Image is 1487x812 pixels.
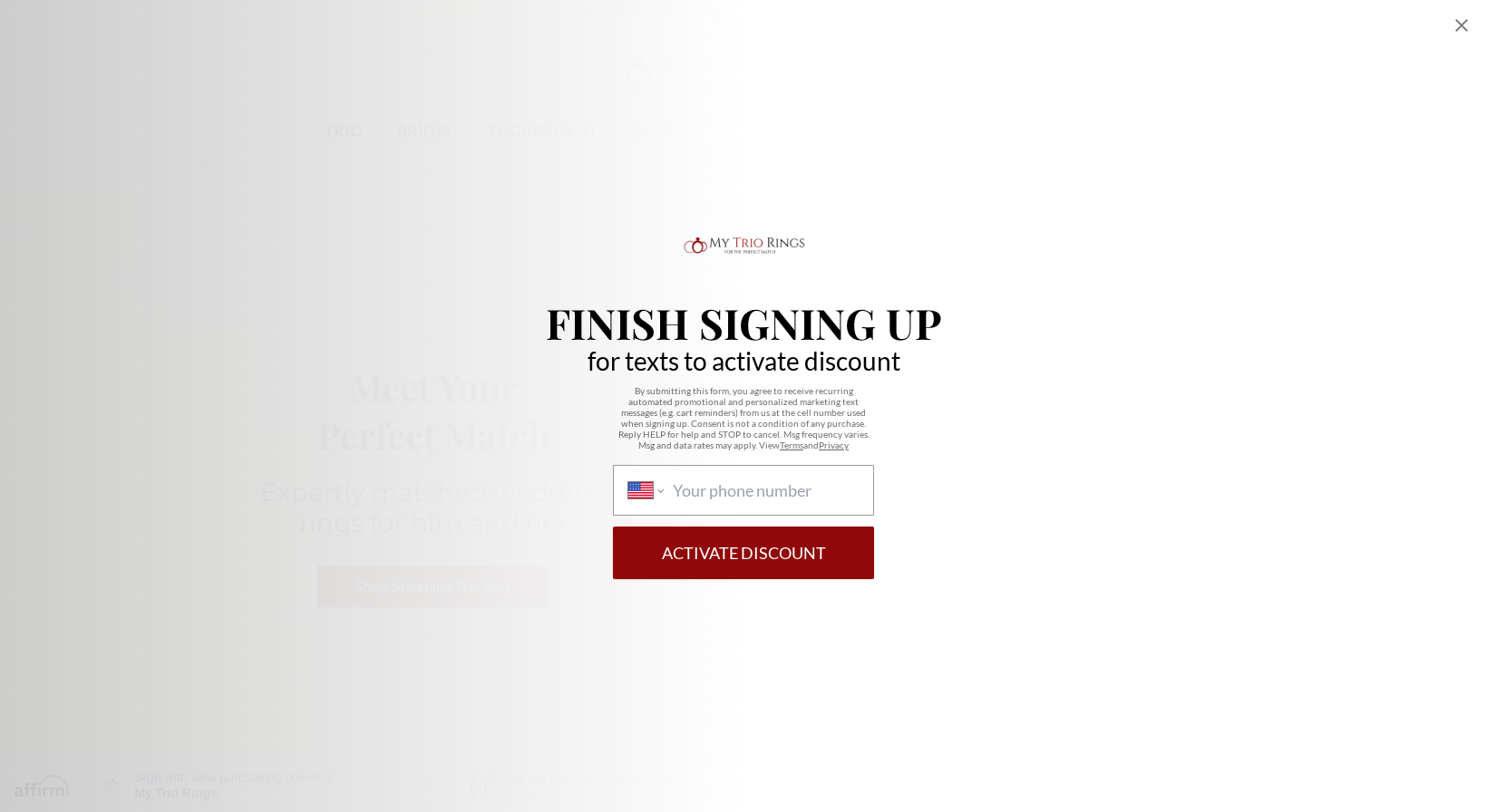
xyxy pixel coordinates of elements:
a: Privacy [819,440,849,450]
a: Terms [780,440,803,450]
div: Close popup [1451,14,1472,36]
p: for texts to activate discount [588,351,900,371]
img: Logo [680,233,807,258]
button: Activate Discount [613,527,874,579]
p: By submitting this form, you agree to receive recurring automated promotional and personalized ma... [613,385,874,450]
p: Finish Signing Up [546,302,941,343]
input: Phone number country [673,480,859,500]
